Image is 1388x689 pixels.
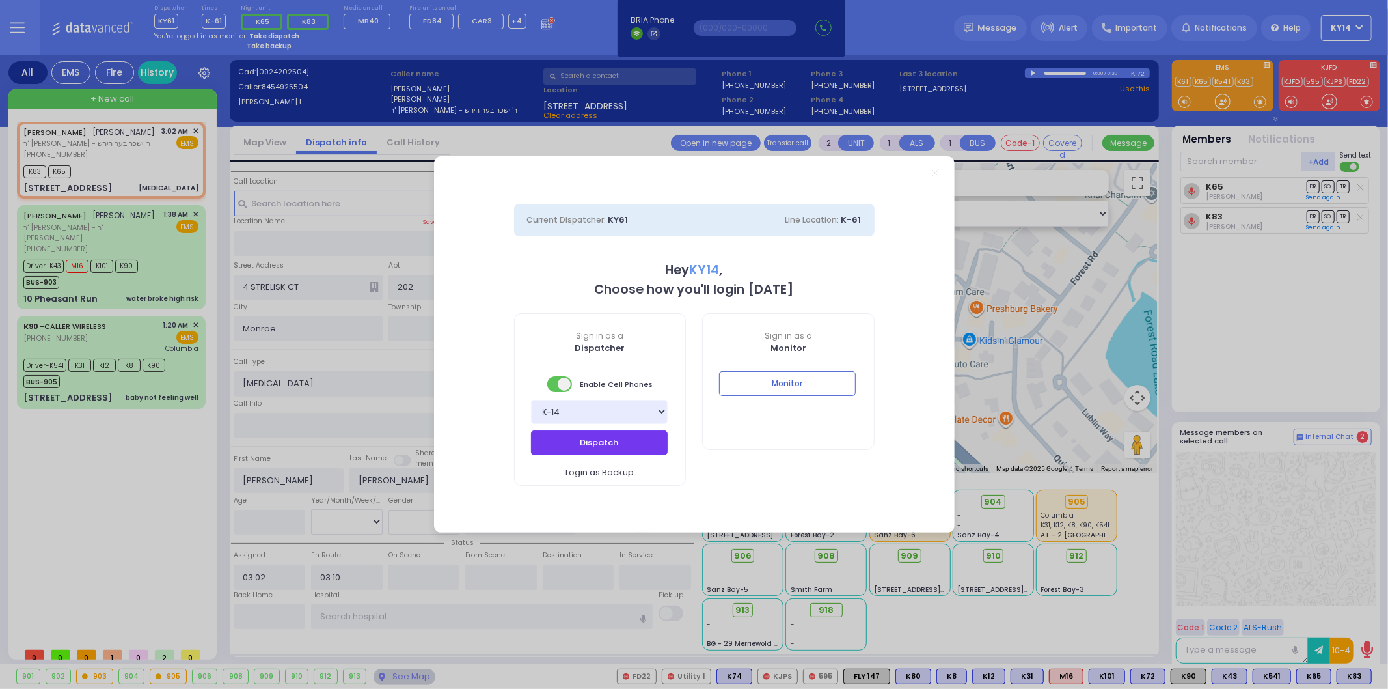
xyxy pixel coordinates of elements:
[547,375,653,393] span: Enable Cell Phones
[770,342,806,354] b: Monitor
[575,342,625,354] b: Dispatcher
[690,261,720,279] span: KY14
[531,430,668,455] button: Dispatch
[595,281,794,298] b: Choose how you'll login [DATE]
[841,214,862,226] span: K-61
[527,214,606,225] span: Current Dispatcher:
[785,214,839,225] span: Line Location:
[666,261,723,279] b: Hey ,
[719,371,856,396] button: Monitor
[565,466,634,479] span: Login as Backup
[608,214,629,226] span: KY61
[703,330,874,342] span: Sign in as a
[932,169,939,176] a: Close
[515,330,686,342] span: Sign in as a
